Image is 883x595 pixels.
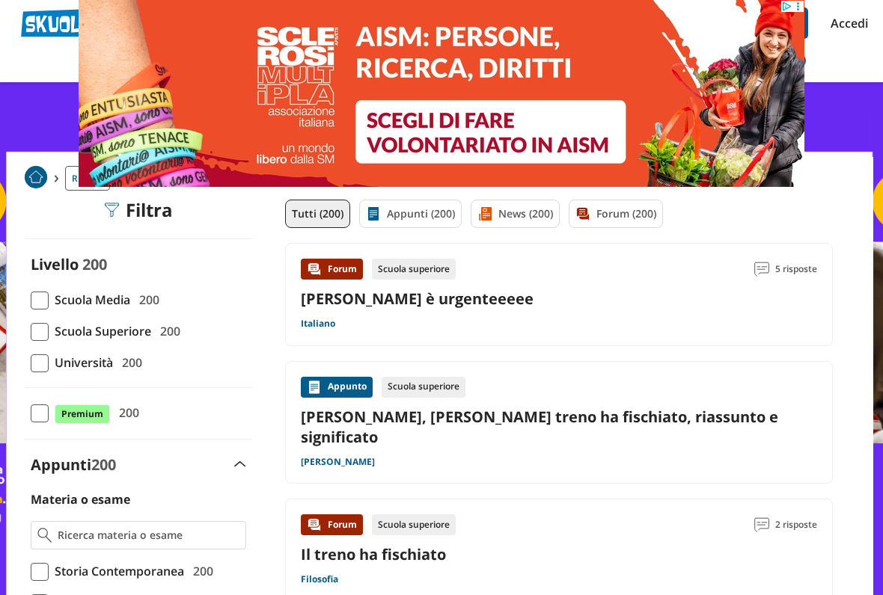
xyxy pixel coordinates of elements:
label: Materia o esame [31,491,130,508]
img: News filtro contenuto [477,206,492,221]
img: Forum contenuto [307,262,322,277]
span: 2 risposte [775,514,817,535]
a: Il treno ha fischiato [301,544,446,564]
img: Ricerca materia o esame [37,528,52,543]
img: Commenti lettura [754,517,769,532]
a: [PERSON_NAME] è urgenteeeee [301,289,534,309]
span: 5 risposte [775,259,817,280]
img: Filtra filtri mobile [105,203,120,218]
div: Filtra [105,200,173,221]
div: Forum [301,259,363,280]
img: Apri e chiudi sezione [234,461,246,467]
img: Commenti lettura [754,262,769,277]
img: Home [25,166,47,188]
img: Forum filtro contenuto [575,206,590,221]
label: Livello [31,254,79,274]
span: Premium [55,404,110,424]
div: Forum [301,514,363,535]
div: Scuola superiore [372,259,456,280]
img: Appunti contenuto [307,380,322,395]
a: Accedi [831,7,862,39]
div: Scuola superiore [372,514,456,535]
img: Forum contenuto [307,517,322,532]
span: 200 [113,403,139,422]
span: 200 [187,561,213,581]
span: 200 [91,454,116,475]
span: Storia Contemporanea [49,561,184,581]
span: 200 [154,321,180,341]
span: Università [49,353,113,372]
span: 200 [116,353,142,372]
img: Appunti filtro contenuto [366,206,381,221]
a: Ricerca [65,166,110,191]
span: Scuola Superiore [49,321,151,341]
div: Appunto [301,377,373,398]
label: Appunti [31,454,116,475]
a: Tutti (200) [285,200,350,228]
a: Appunti (200) [359,200,462,228]
a: Forum (200) [569,200,663,228]
a: [PERSON_NAME] [301,456,375,468]
span: 200 [82,254,107,274]
a: Italiano [301,318,335,330]
div: Scuola superiore [382,377,465,398]
a: Filosofia [301,573,338,585]
a: [PERSON_NAME], [PERSON_NAME] treno ha fischiato, riassunto e significato [301,407,817,447]
span: Scuola Media [49,290,130,309]
span: 200 [133,290,159,309]
a: News (200) [471,200,560,228]
input: Ricerca materia o esame [58,528,239,543]
a: Home [25,166,47,191]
